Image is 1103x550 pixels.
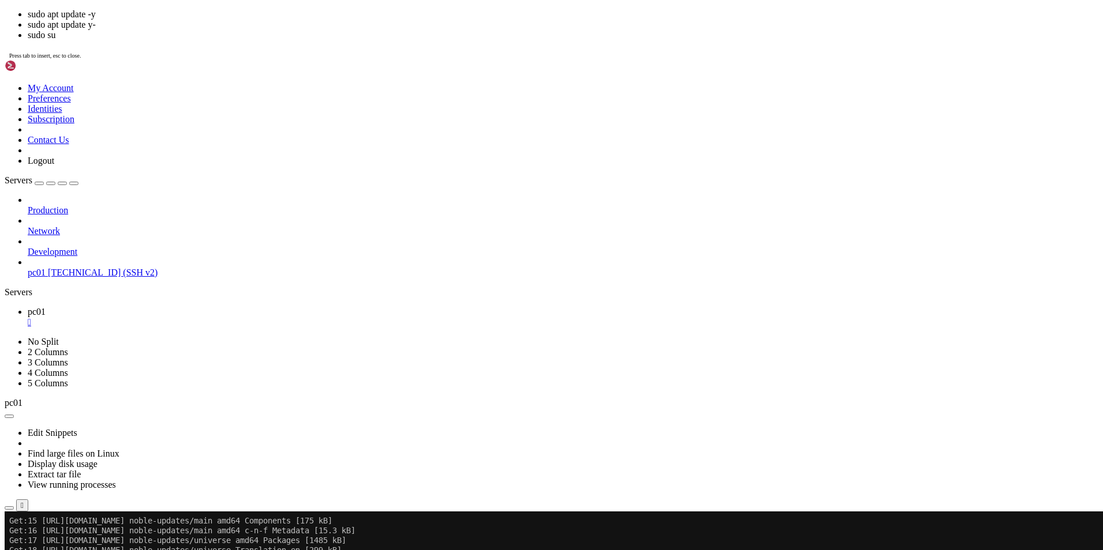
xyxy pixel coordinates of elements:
span: ~ [51,465,55,474]
x-row: Get:23 [URL][DOMAIN_NAME] noble-updates/restricted amd64 Components [212 B] [5,83,953,93]
a: No Split [28,337,59,346]
span: Press tab to insert, esc to close. [9,52,81,59]
x-row: Get:32 [URL][DOMAIN_NAME] noble-backports/main amd64 c-n-f Metadata [272 B] [5,171,953,181]
x-row: Get:26 [URL][DOMAIN_NAME] noble-updates/multiverse Translation-en [5500 B] [5,112,953,122]
a: Display disk usage [28,459,97,469]
x-row: Get:49 [URL][DOMAIN_NAME] noble-security/restricted amd64 Packages [1815 kB] [5,338,953,348]
x-row: Get:54 [URL][DOMAIN_NAME] noble-security/multiverse Translation-en [5228 B] [5,387,953,397]
span: Network [28,226,60,236]
x-row: 9 packages can be upgraded. Run 'apt list --upgradable' to see them. [5,455,953,465]
a: My Account [28,83,74,93]
x-row: Get:48 [URL][DOMAIN_NAME] noble-security/universe amd64 c-n-f Metadata [18.0 kB] [5,328,953,338]
a: Network [28,226,1098,236]
li: sudo apt update y- [28,20,1098,30]
a: Production [28,205,1098,216]
li: Development [28,236,1098,257]
x-row: Get:41 [URL][DOMAIN_NAME] noble-security/main amd64 Packages [1143 kB] [5,259,953,269]
span: Servers [5,175,32,185]
span: pc01@Pc01 [5,465,46,474]
x-row: Get:37 [URL][DOMAIN_NAME] noble-backports/restricted amd64 Components [216 B] [5,220,953,230]
li: sudo apt update -y [28,9,1098,20]
x-row: Reading state information... Done [5,446,953,455]
a:  [28,317,1098,327]
x-row: Get:21 [URL][DOMAIN_NAME] noble-updates/restricted amd64 Packages [1901 kB] [5,63,953,73]
x-row: Get:17 [URL][DOMAIN_NAME] noble-updates/universe amd64 Packages [1485 kB] [5,24,953,34]
a: Find large files on Linux [28,449,119,458]
a: 5 Columns [28,378,68,388]
a: Identities [28,104,62,114]
x-row: Get:50 [URL][DOMAIN_NAME] noble-security/restricted Translation-en [408 kB] [5,348,953,357]
x-row: Get:43 [URL][DOMAIN_NAME] noble-security/main amd64 Components [21.6 kB] [5,279,953,289]
x-row: Get:20 [URL][DOMAIN_NAME] noble-updates/universe amd64 c-n-f Metadata [31.1 kB] [5,54,953,63]
span: Development [28,247,77,257]
a: Development [28,247,1098,257]
x-row: Get:28 [URL][DOMAIN_NAME] noble-updates/multiverse amd64 c-n-f Metadata [488 B] [5,132,953,142]
x-row: Get:56 [URL][DOMAIN_NAME] noble-security/multiverse amd64 c-n-f Metadata [384 B] [5,406,953,416]
x-row: Get:29 [URL][DOMAIN_NAME] noble-backports/main amd64 Packages [39.9 kB] [5,142,953,152]
x-row: Get:38 [URL][DOMAIN_NAME] noble-backports/restricted amd64 c-n-f Metadata [116 B] [5,230,953,240]
a: View running processes [28,480,116,489]
a: Subscription [28,114,74,124]
x-row: Get:51 [URL][DOMAIN_NAME] noble-security/restricted amd64 Components [212 B] [5,357,953,367]
x-row: Get:33 [URL][DOMAIN_NAME] noble-backports/universe amd64 Packages [30.2 kB] [5,181,953,191]
a: Edit Snippets [28,428,77,438]
x-row: Get:36 [URL][DOMAIN_NAME] noble-backports/universe amd64 c-n-f Metadata [1304 B] [5,210,953,220]
div: Servers [5,287,1098,297]
a: Extract tar file [28,469,81,479]
x-row: Get:22 [URL][DOMAIN_NAME] noble-updates/restricted Translation-en [426 kB] [5,73,953,83]
a: Logout [28,156,54,165]
img: Shellngn [5,60,71,71]
x-row: Get:44 [URL][DOMAIN_NAME] noble-security/main amd64 c-n-f Metadata [8744 B] [5,289,953,299]
span: [TECHNICAL_ID] (SSH v2) [48,268,157,277]
a: 4 Columns [28,368,68,378]
span: pc01 [28,307,46,317]
li: Production [28,195,1098,216]
x-row: Get:45 [URL][DOMAIN_NAME] noble-security/universe amd64 Packages [880 kB] [5,299,953,308]
li: sudo su [28,30,1098,40]
a: Servers [5,175,78,185]
x-row: Get:52 [URL][DOMAIN_NAME] noble-security/restricted amd64 c-n-f Metadata [520 B] [5,367,953,377]
div: (18, 47) [92,465,97,475]
x-row: Get:16 [URL][DOMAIN_NAME] noble-updates/main amd64 c-n-f Metadata [15.3 kB] [5,14,953,24]
x-row: Get:47 [URL][DOMAIN_NAME] noble-security/universe amd64 Components [52.2 kB] [5,318,953,328]
li: pc01 [TECHNICAL_ID] (SSH v2) [28,257,1098,278]
x-row: Get:35 [URL][DOMAIN_NAME] noble-backports/universe amd64 Components [19.2 kB] [5,201,953,210]
x-row: Reading package lists... Done [5,426,953,436]
x-row: Get:53 [URL][DOMAIN_NAME] noble-security/multiverse amd64 Packages [28.0 kB] [5,377,953,387]
a: 3 Columns [28,357,68,367]
span: pc01 [28,268,46,277]
span: pc01 [5,398,22,408]
a: pc01 [28,307,1098,327]
button:  [16,499,28,511]
li: Network [28,216,1098,236]
x-row: Get:46 [URL][DOMAIN_NAME] noble-security/universe Translation-en [195 kB] [5,308,953,318]
x-row: Get:30 [URL][DOMAIN_NAME] noble-backports/main Translation-en [9152 B] [5,152,953,161]
x-row: Fetched 37.3 MB in 8s (4762 kB/s) [5,416,953,426]
x-row: Get:34 [URL][DOMAIN_NAME] noble-backports/universe Translation-en [17.4 kB] [5,191,953,201]
a: Contact Us [28,135,69,145]
x-row: Get:40 [URL][DOMAIN_NAME] noble-backports/multiverse amd64 c-n-f Metadata [116 B] [5,250,953,259]
x-row: : $ sudo [5,465,953,475]
x-row: Building dependency tree... Done [5,436,953,446]
x-row: Get:42 [URL][DOMAIN_NAME] noble-security/main Translation-en [195 kB] [5,269,953,279]
a: 2 Columns [28,347,68,357]
x-row: Get:25 [URL][DOMAIN_NAME] noble-updates/multiverse amd64 Packages [32.0 kB] [5,103,953,112]
x-row: Get:55 [URL][DOMAIN_NAME] noble-security/multiverse amd64 Components [212 B] [5,397,953,406]
div:  [21,501,24,510]
x-row: Get:27 [URL][DOMAIN_NAME] noble-updates/multiverse amd64 Components [940 B] [5,122,953,132]
x-row: Get:39 [URL][DOMAIN_NAME] noble-backports/multiverse amd64 Components [212 B] [5,240,953,250]
x-row: Get:15 [URL][DOMAIN_NAME] noble-updates/main amd64 Components [175 kB] [5,5,953,14]
a: pc01 [TECHNICAL_ID] (SSH v2) [28,268,1098,278]
x-row: Get:31 [URL][DOMAIN_NAME] noble-backports/main amd64 Components [7076 B] [5,161,953,171]
x-row: Get:24 [URL][DOMAIN_NAME] noble-updates/restricted amd64 c-n-f Metadata [544 B] [5,93,953,103]
a: Preferences [28,93,71,103]
x-row: Get:18 [URL][DOMAIN_NAME] noble-updates/universe Translation-en [299 kB] [5,34,953,44]
x-row: Get:19 [URL][DOMAIN_NAME] noble-updates/universe amd64 Components [378 kB] [5,44,953,54]
span: Production [28,205,68,215]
